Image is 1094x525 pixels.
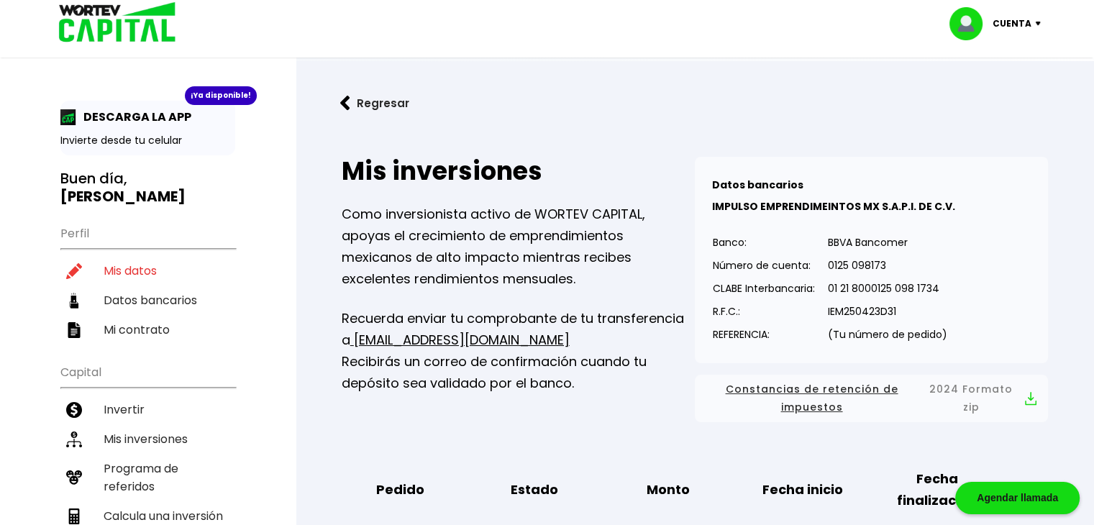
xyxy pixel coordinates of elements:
b: Fecha finalización [880,468,993,511]
img: editar-icon.952d3147.svg [66,263,82,279]
img: recomiendanos-icon.9b8e9327.svg [66,470,82,485]
a: [EMAIL_ADDRESS][DOMAIN_NAME] [350,331,570,349]
p: 01 21 8000125 098 1734 [828,278,947,299]
div: Agendar llamada [955,482,1080,514]
p: R.F.C.: [713,301,815,322]
img: calculadora-icon.17d418c4.svg [66,508,82,524]
p: IEM250423D31 [828,301,947,322]
img: invertir-icon.b3b967d7.svg [66,402,82,418]
a: Datos bancarios [60,286,235,315]
p: Cuenta [993,13,1031,35]
img: contrato-icon.f2db500c.svg [66,322,82,338]
img: icon-down [1031,22,1051,26]
img: datos-icon.10cf9172.svg [66,293,82,309]
b: Estado [511,479,558,501]
p: BBVA Bancomer [828,232,947,253]
p: REFERENCIA: [713,324,815,345]
p: Como inversionista activo de WORTEV CAPITAL, apoyas el crecimiento de emprendimientos mexicanos d... [342,204,695,290]
p: Invierte desde tu celular [60,133,235,148]
b: Datos bancarios [712,178,803,192]
b: Fecha inicio [762,479,843,501]
button: Regresar [319,84,431,122]
span: Constancias de retención de impuestos [706,380,917,416]
a: Mis datos [60,256,235,286]
a: Invertir [60,395,235,424]
h3: Buen día, [60,170,235,206]
img: flecha izquierda [340,96,350,111]
p: Banco: [713,232,815,253]
img: profile-image [949,7,993,40]
p: DESCARGA LA APP [76,108,191,126]
b: [PERSON_NAME] [60,186,186,206]
a: Mis inversiones [60,424,235,454]
a: Programa de referidos [60,454,235,501]
a: flecha izquierdaRegresar [319,84,1071,122]
p: Recuerda enviar tu comprobante de tu transferencia a Recibirás un correo de confirmación cuando t... [342,308,695,394]
b: Pedido [375,479,424,501]
img: app-icon [60,109,76,125]
p: 0125 098173 [828,255,947,276]
ul: Perfil [60,217,235,344]
button: Constancias de retención de impuestos2024 Formato zip [706,380,1036,416]
b: IMPULSO EMPRENDIMEINTOS MX S.A.P.I. DE C.V. [712,199,955,214]
p: CLABE Interbancaria: [713,278,815,299]
div: ¡Ya disponible! [185,86,257,105]
p: (Tu número de pedido) [828,324,947,345]
h2: Mis inversiones [342,157,695,186]
b: Monto [647,479,690,501]
a: Mi contrato [60,315,235,344]
p: Número de cuenta: [713,255,815,276]
img: inversiones-icon.6695dc30.svg [66,432,82,447]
